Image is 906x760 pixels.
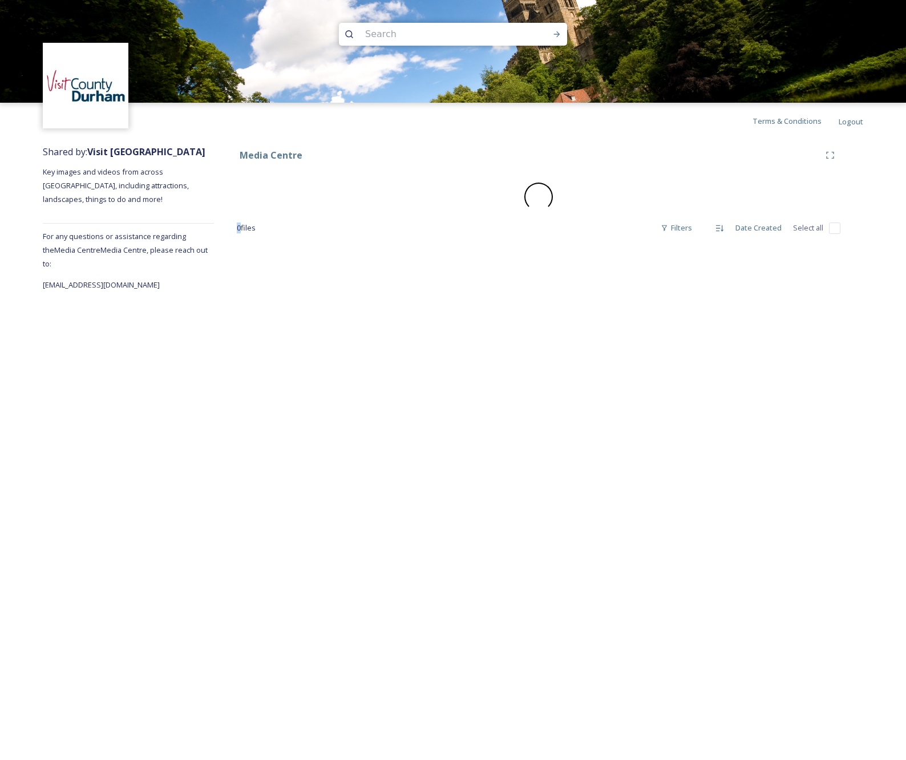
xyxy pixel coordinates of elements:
span: [EMAIL_ADDRESS][DOMAIN_NAME] [43,280,160,290]
strong: Media Centre [240,149,302,161]
span: For any questions or assistance regarding the Media Centre Media Centre, please reach out to: [43,231,208,269]
input: Search [359,22,516,47]
span: 0 file s [237,223,256,233]
div: Filters [655,217,698,239]
a: Terms & Conditions [753,114,839,128]
span: Terms & Conditions [753,116,822,126]
strong: Visit [GEOGRAPHIC_DATA] [87,145,205,158]
span: Select all [793,223,823,233]
span: Key images and videos from across [GEOGRAPHIC_DATA], including attractions, landscapes, things to... [43,167,191,204]
span: Shared by: [43,145,205,158]
span: Logout [839,116,863,127]
img: 1680077135441.jpeg [45,45,127,127]
div: Date Created [730,217,787,239]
